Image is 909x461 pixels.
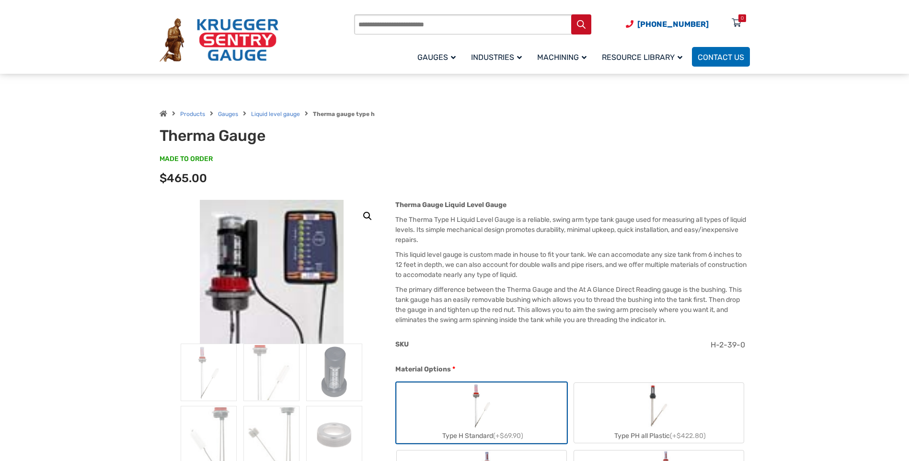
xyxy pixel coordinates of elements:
[637,20,709,29] span: [PHONE_NUMBER]
[395,365,451,373] span: Material Options
[602,53,682,62] span: Resource Library
[306,344,362,401] img: PVG
[574,383,744,443] label: Type PH all Plastic
[160,154,213,164] span: MADE TO ORDER
[397,383,566,443] label: Type H Standard
[243,344,299,401] img: Therma Gauge - Image 2
[160,127,396,145] h1: Therma Gauge
[412,46,465,68] a: Gauges
[181,344,237,401] img: Therma Gauge
[160,172,207,185] span: $465.00
[200,200,344,344] img: Therma Gauge - Image 9
[395,250,749,280] p: This liquid level gauge is custom made in house to fit your tank. We can accomodate any size tank...
[711,340,745,349] span: H-2-39-0
[313,111,375,117] strong: Therma gauge type h
[251,111,300,117] a: Liquid level gauge
[537,53,587,62] span: Machining
[160,18,278,62] img: Krueger Sentry Gauge
[180,111,205,117] a: Products
[395,215,749,245] p: The Therma Type H Liquid Level Gauge is a reliable, swing arm type tank gauge used for measuring ...
[596,46,692,68] a: Resource Library
[359,207,376,225] a: View full-screen image gallery
[417,53,456,62] span: Gauges
[574,429,744,443] div: Type PH all Plastic
[471,53,522,62] span: Industries
[741,14,744,22] div: 0
[452,364,455,374] abbr: required
[531,46,596,68] a: Machining
[395,201,506,209] strong: Therma Gauge Liquid Level Gauge
[395,340,409,348] span: SKU
[670,432,706,440] span: (+$422.80)
[395,285,749,325] p: The primary difference between the Therma Gauge and the At A Glance Direct Reading gauge is the b...
[692,47,750,67] a: Contact Us
[493,432,523,440] span: (+$69.90)
[218,111,238,117] a: Gauges
[698,53,744,62] span: Contact Us
[397,429,566,443] div: Type H Standard
[626,18,709,30] a: Phone Number (920) 434-8860
[465,46,531,68] a: Industries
